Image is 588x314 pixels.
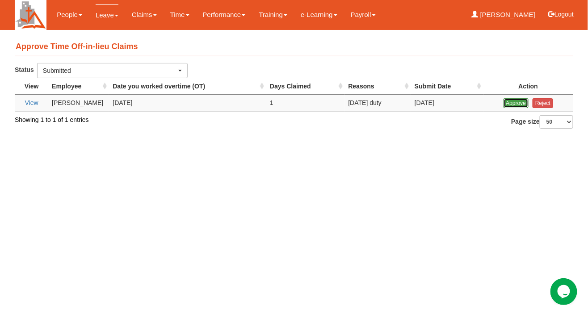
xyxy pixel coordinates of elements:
[15,78,48,95] th: View
[411,78,483,95] th: Submit Date : activate to sort column ascending
[301,4,337,25] a: e-Learning
[504,98,529,108] input: Approve
[170,4,189,25] a: Time
[266,94,344,112] td: 1
[57,4,82,25] a: People
[351,4,376,25] a: Payroll
[48,78,109,95] th: Employee : activate to sort column ascending
[259,4,287,25] a: Training
[411,94,483,112] td: [DATE]
[266,78,344,95] th: Days Claimed : activate to sort column ascending
[550,278,579,305] iframe: chat widget
[43,66,176,75] div: Submitted
[109,94,266,112] td: [DATE]
[511,115,573,129] label: Page size
[132,4,157,25] a: Claims
[483,78,573,95] th: Action
[96,4,118,25] a: Leave
[48,94,109,112] td: [PERSON_NAME]
[109,78,266,95] th: Date you worked overtime (OT) : activate to sort column ascending
[15,63,37,76] label: Status
[15,38,573,56] h4: Approve Time Off-in-lieu Claims
[25,99,38,106] a: View
[345,78,411,95] th: Reasons : activate to sort column ascending
[37,63,188,78] button: Submitted
[542,4,580,25] button: Logout
[203,4,246,25] a: Performance
[472,4,536,25] a: [PERSON_NAME]
[533,98,553,108] input: Reject
[540,115,573,129] select: Page size
[345,94,411,112] td: [DATE] duty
